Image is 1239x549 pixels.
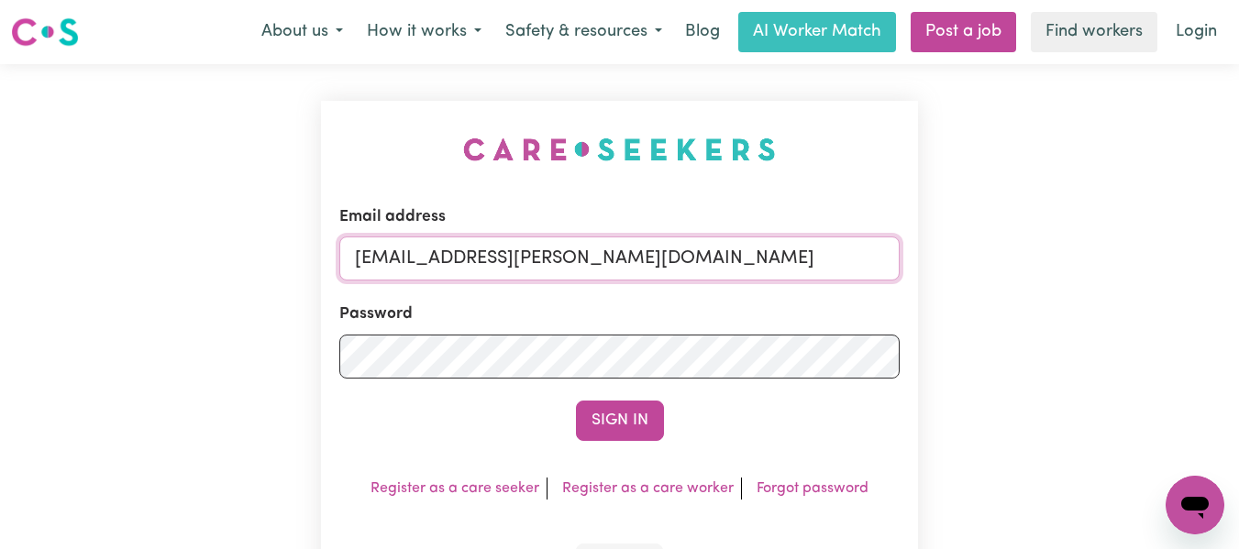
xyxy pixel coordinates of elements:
label: Password [339,302,413,326]
label: Email address [339,205,446,229]
button: About us [249,13,355,51]
a: Register as a care seeker [371,481,539,496]
button: Sign In [576,401,664,441]
a: Register as a care worker [562,481,734,496]
a: Login [1165,12,1228,52]
a: AI Worker Match [738,12,896,52]
button: How it works [355,13,493,51]
a: Blog [674,12,731,52]
img: Careseekers logo [11,16,79,49]
a: Careseekers logo [11,11,79,53]
input: Email address [339,236,901,280]
a: Find workers [1031,12,1157,52]
button: Safety & resources [493,13,674,51]
a: Post a job [911,12,1016,52]
iframe: Button to launch messaging window [1166,476,1224,534]
a: Forgot password [757,481,868,496]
